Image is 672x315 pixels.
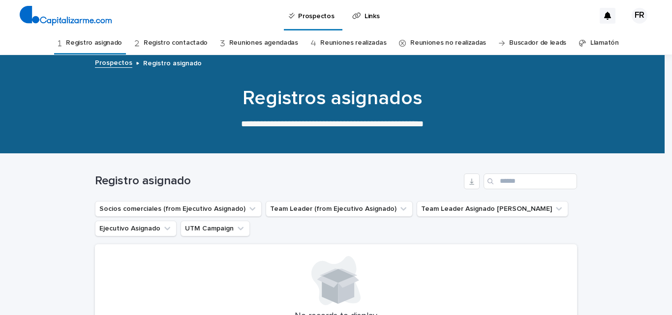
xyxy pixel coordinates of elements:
[95,174,460,188] h1: Registro asignado
[143,57,202,68] p: Registro asignado
[66,31,122,55] a: Registro asignado
[632,8,647,24] div: FR
[95,221,177,236] button: Ejecutivo Asignado
[320,31,386,55] a: Reuniones realizadas
[95,201,262,217] button: Socios comerciales (from Ejecutivo Asignado)
[590,31,619,55] a: Llamatón
[144,31,208,55] a: Registro contactado
[92,86,574,110] h1: Registros asignados
[509,31,566,55] a: Buscador de leads
[20,6,112,26] img: 4arMvv9wSvmHTHbXwTim
[95,57,132,68] a: Prospectos
[417,201,568,217] button: Team Leader Asignado LLamados
[181,221,250,236] button: UTM Campaign
[410,31,486,55] a: Reuniones no realizadas
[266,201,413,217] button: Team Leader (from Ejecutivo Asignado)
[484,173,577,189] input: Search
[229,31,298,55] a: Reuniones agendadas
